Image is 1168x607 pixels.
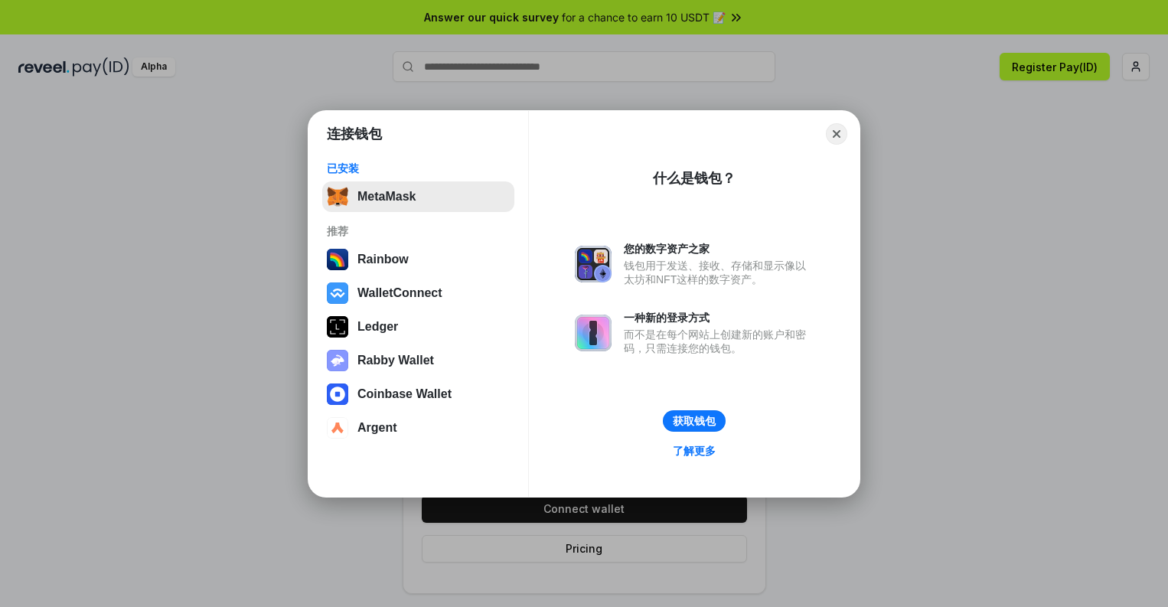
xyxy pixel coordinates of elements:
button: WalletConnect [322,278,514,308]
div: MetaMask [357,190,416,204]
img: svg+xml,%3Csvg%20xmlns%3D%22http%3A%2F%2Fwww.w3.org%2F2000%2Fsvg%22%20fill%3D%22none%22%20viewBox... [575,315,612,351]
div: 一种新的登录方式 [624,311,814,325]
div: 获取钱包 [673,414,716,428]
div: Ledger [357,320,398,334]
div: 什么是钱包？ [653,169,736,188]
button: Argent [322,413,514,443]
div: Rabby Wallet [357,354,434,367]
div: Coinbase Wallet [357,387,452,401]
a: 了解更多 [664,441,725,461]
img: svg+xml,%3Csvg%20xmlns%3D%22http%3A%2F%2Fwww.w3.org%2F2000%2Fsvg%22%20fill%3D%22none%22%20viewBox... [575,246,612,282]
button: Close [826,123,847,145]
div: 您的数字资产之家 [624,242,814,256]
div: 了解更多 [673,444,716,458]
button: MetaMask [322,181,514,212]
div: 而不是在每个网站上创建新的账户和密码，只需连接您的钱包。 [624,328,814,355]
h1: 连接钱包 [327,125,382,143]
img: svg+xml,%3Csvg%20width%3D%2228%22%20height%3D%2228%22%20viewBox%3D%220%200%2028%2028%22%20fill%3D... [327,282,348,304]
button: Rabby Wallet [322,345,514,376]
div: Argent [357,421,397,435]
img: svg+xml,%3Csvg%20width%3D%2228%22%20height%3D%2228%22%20viewBox%3D%220%200%2028%2028%22%20fill%3D... [327,383,348,405]
img: svg+xml,%3Csvg%20fill%3D%22none%22%20height%3D%2233%22%20viewBox%3D%220%200%2035%2033%22%20width%... [327,186,348,207]
button: 获取钱包 [663,410,726,432]
img: svg+xml,%3Csvg%20width%3D%2228%22%20height%3D%2228%22%20viewBox%3D%220%200%2028%2028%22%20fill%3D... [327,417,348,439]
button: Ledger [322,312,514,342]
div: 推荐 [327,224,510,238]
div: Rainbow [357,253,409,266]
div: WalletConnect [357,286,442,300]
img: svg+xml,%3Csvg%20xmlns%3D%22http%3A%2F%2Fwww.w3.org%2F2000%2Fsvg%22%20width%3D%2228%22%20height%3... [327,316,348,338]
div: 钱包用于发送、接收、存储和显示像以太坊和NFT这样的数字资产。 [624,259,814,286]
button: Coinbase Wallet [322,379,514,410]
img: svg+xml,%3Csvg%20xmlns%3D%22http%3A%2F%2Fwww.w3.org%2F2000%2Fsvg%22%20fill%3D%22none%22%20viewBox... [327,350,348,371]
img: svg+xml,%3Csvg%20width%3D%22120%22%20height%3D%22120%22%20viewBox%3D%220%200%20120%20120%22%20fil... [327,249,348,270]
div: 已安装 [327,162,510,175]
button: Rainbow [322,244,514,275]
